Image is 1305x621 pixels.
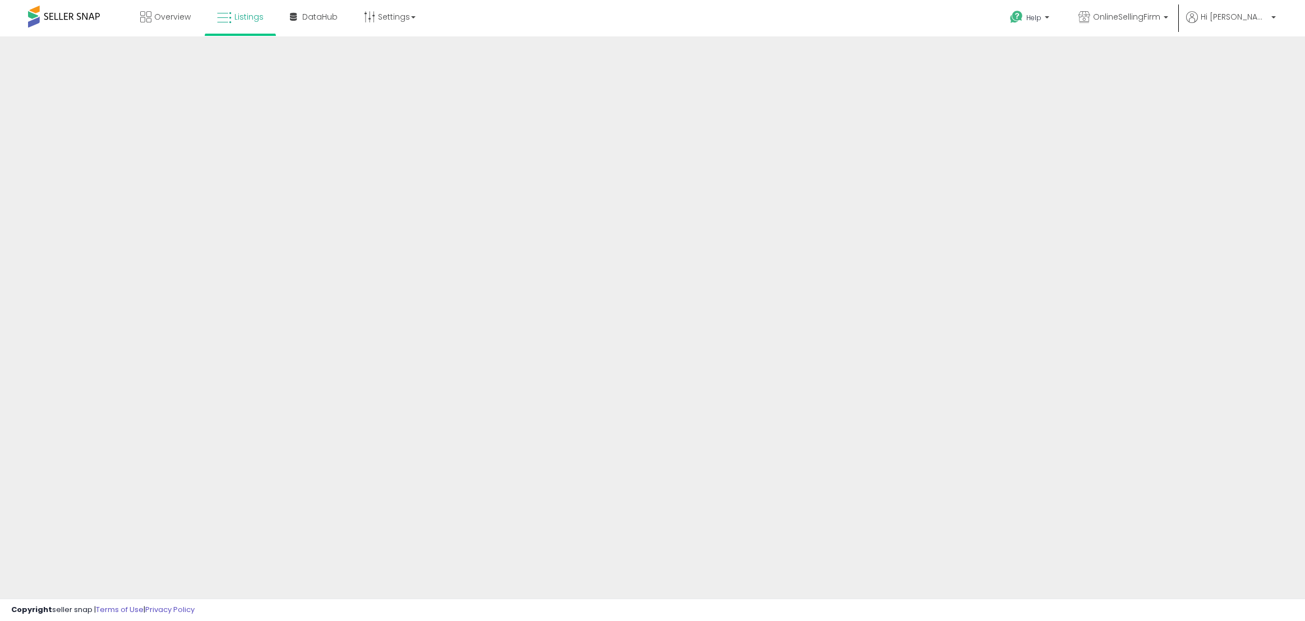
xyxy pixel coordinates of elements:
[1001,2,1060,36] a: Help
[1186,11,1276,36] a: Hi [PERSON_NAME]
[1093,11,1160,22] span: OnlineSellingFirm
[1201,11,1268,22] span: Hi [PERSON_NAME]
[302,11,338,22] span: DataHub
[234,11,264,22] span: Listings
[1026,13,1041,22] span: Help
[154,11,191,22] span: Overview
[1009,10,1023,24] i: Get Help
